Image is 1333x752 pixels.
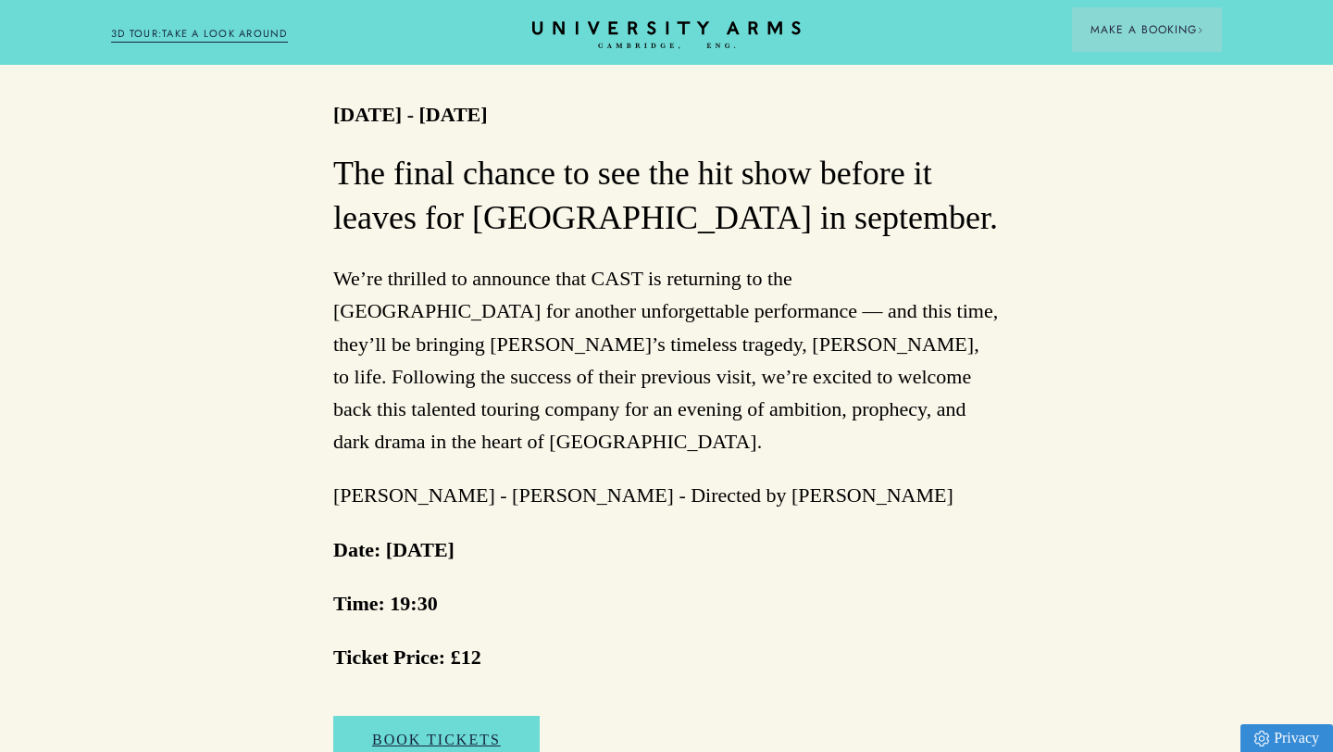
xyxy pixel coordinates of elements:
span: Make a Booking [1090,21,1203,38]
img: Privacy [1254,731,1269,746]
a: Privacy [1240,724,1333,752]
a: Home [532,21,801,50]
a: 3D TOUR:TAKE A LOOK AROUND [111,26,288,43]
strong: Time: 19:30 [333,592,438,615]
img: Arrow icon [1197,27,1203,33]
strong: Date: [DATE] [333,538,455,561]
button: Make a BookingArrow icon [1072,7,1222,52]
p: [DATE] - [DATE] [333,98,488,131]
p: We’re thrilled to announce that CAST is returning to the [GEOGRAPHIC_DATA] for another unforgetta... [333,262,1000,457]
h3: The final chance to see the hit show before it leaves for [GEOGRAPHIC_DATA] in september. [333,152,1000,241]
p: [PERSON_NAME] - [PERSON_NAME] - Directed by [PERSON_NAME] [333,479,1000,511]
strong: Ticket Price: £12 [333,645,481,669]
